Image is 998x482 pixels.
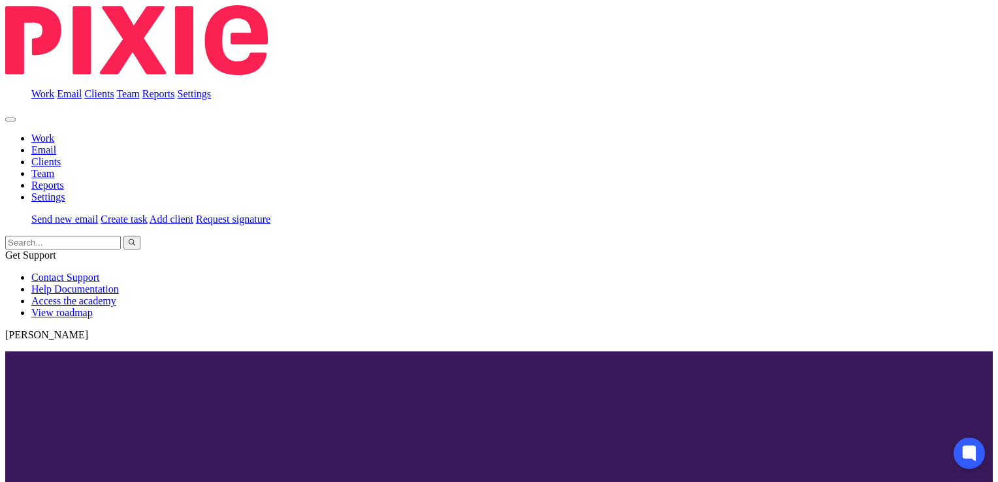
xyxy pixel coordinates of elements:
[31,168,54,179] a: Team
[196,214,270,225] a: Request signature
[5,236,121,249] input: Search
[31,272,99,283] a: Contact Support
[31,133,54,144] a: Work
[57,88,82,99] a: Email
[31,283,119,295] a: Help Documentation
[178,88,212,99] a: Settings
[31,180,64,191] a: Reports
[123,236,140,249] button: Search
[31,295,116,306] a: Access the academy
[5,5,268,75] img: Pixie
[142,88,175,99] a: Reports
[116,88,139,99] a: Team
[5,249,56,261] span: Get Support
[31,307,93,318] a: View roadmap
[31,144,56,155] a: Email
[150,214,193,225] a: Add client
[5,329,993,341] p: [PERSON_NAME]
[31,156,61,167] a: Clients
[84,88,114,99] a: Clients
[101,214,148,225] a: Create task
[31,88,54,99] a: Work
[31,214,98,225] a: Send new email
[31,191,65,202] a: Settings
